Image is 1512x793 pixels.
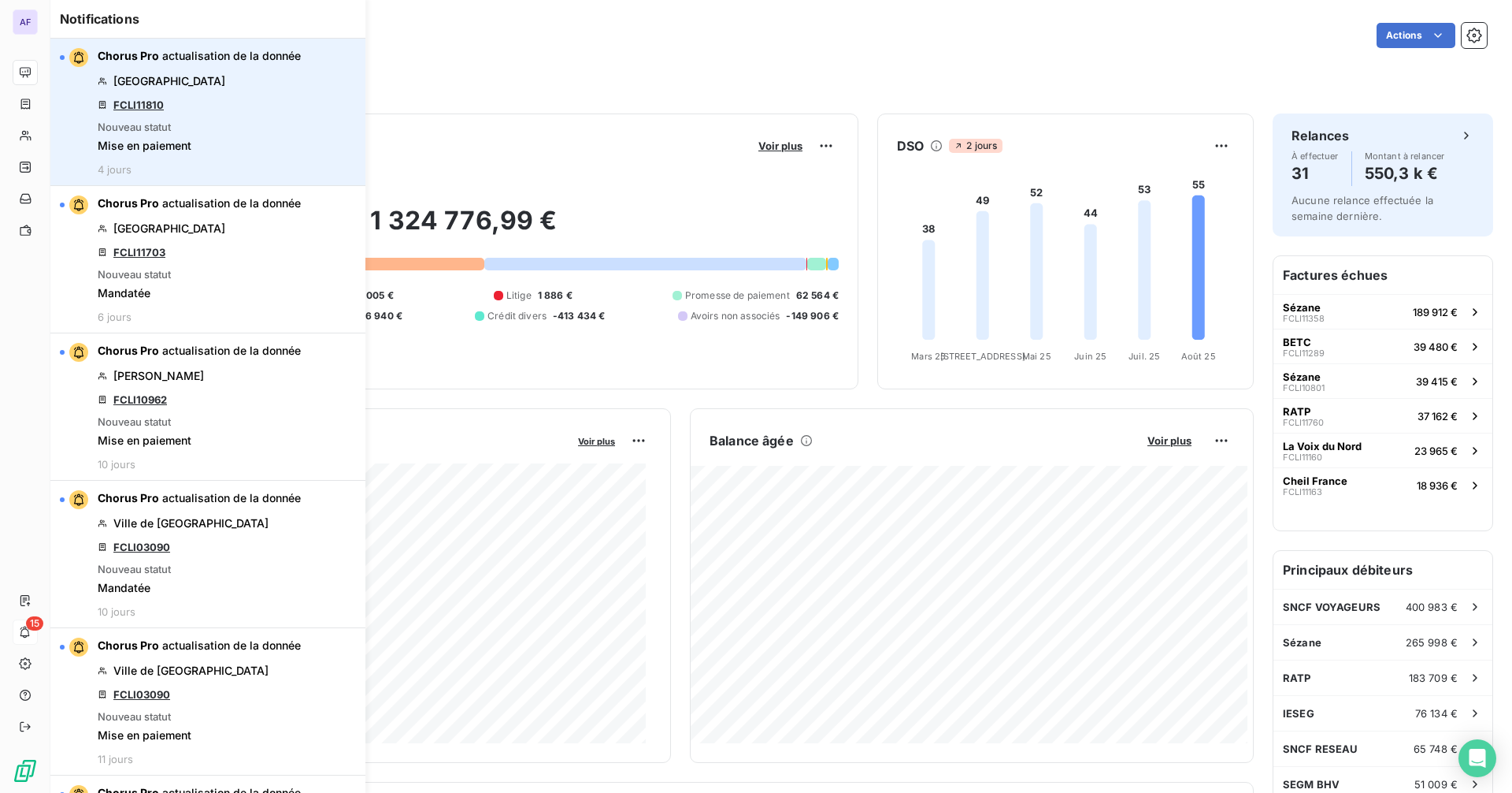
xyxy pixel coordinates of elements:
[162,491,301,504] span: actualisation de la donnée
[1414,341,1458,353] span: 39 480 €
[98,285,150,301] span: Mandatée
[685,289,790,303] span: Promesse de paiement
[1291,194,1433,222] span: Aucune relance effectuée la semaine dernière.
[1128,351,1160,362] tspan: Juil. 25
[1273,467,1492,502] button: Cheil FranceFCLI1116318 936 €
[1417,410,1458,423] span: 37 162 €
[50,186,365,333] button: Chorus Pro actualisation de la donnée[GEOGRAPHIC_DATA]FCLI11703Nouveau statutMandatée6 jours
[98,605,135,618] span: 10 jours
[1406,636,1458,649] span: 265 998 €
[1291,151,1339,161] span: À effectuer
[98,311,132,323] span: 6 jours
[50,39,365,186] button: Chorus Pro actualisation de la donnée[GEOGRAPHIC_DATA]FCLI11810Nouveau statutMise en paiement4 jours
[1273,329,1492,363] button: BETCFCLI1128939 480 €
[98,710,171,723] span: Nouveau statut
[1283,707,1314,720] span: IESEG
[1415,707,1458,720] span: 76 134 €
[162,49,301,62] span: actualisation de la donnée
[1273,398,1492,433] button: RATPFCLI1176037 162 €
[339,289,394,303] span: 1 057 005 €
[98,563,171,575] span: Nouveau statut
[13,9,38,35] div: AF
[1283,383,1325,393] span: FCLI10801
[50,481,365,628] button: Chorus Pro actualisation de la donnéeVille de [GEOGRAPHIC_DATA]FCLI03090Nouveau statutMandatée10 ...
[1273,294,1492,329] button: SézaneFCLI11358189 912 €
[1022,351,1051,362] tspan: Mai 25
[1283,601,1380,613] span: SNCF VOYAGEURS
[113,393,167,406] a: FCLI10962
[98,268,171,281] span: Nouveau statut
[26,616,43,631] span: 15
[98,458,135,471] span: 10 jours
[1273,551,1492,589] h6: Principaux débiteurs
[710,431,794,450] h6: Balance âgée
[50,628,365,776] button: Chorus Pro actualisation de la donnéeVille de [GEOGRAPHIC_DATA]FCLI03090Nouveau statutMise en pai...
[1283,452,1322,462] span: FCLI11160
[13,758,38,784] img: Logo LeanPay
[1291,161,1339,186] h4: 31
[113,221,225,236] span: [GEOGRAPHIC_DATA]
[113,688,170,701] a: FCLI03090
[538,289,573,303] span: 1 886 €
[1406,601,1458,613] span: 400 983 €
[1365,161,1445,186] h4: 550,3 k €
[578,436,615,447] span: Voir plus
[98,433,191,449] span: Mise en paiement
[1458,739,1496,777] div: Open Intercom Messenger
[98,491,159,504] span: Chorus Pro
[89,205,839,252] h2: 1 324 776,99 €
[113,516,269,531] span: Ville de [GEOGRAPHIC_DATA]
[1417,479,1458,492] span: 18 936 €
[1283,440,1362,452] span: La Voix du Nord
[1283,336,1311,348] span: BETC
[1414,778,1458,791] span: 51 009 €
[98,344,159,357] span: Chorus Pro
[1409,672,1458,684] span: 183 709 €
[1377,23,1455,48] button: Actions
[113,368,204,384] span: [PERSON_NAME]
[162,196,301,210] span: actualisation de la donnée
[1283,370,1321,383] span: Sézane
[113,99,164,111] a: FCLI11810
[796,289,839,303] span: 62 564 €
[1291,126,1349,145] h6: Relances
[1416,375,1458,388] span: 39 415 €
[1147,434,1191,447] span: Voir plus
[754,139,807,153] button: Voir plus
[98,138,191,154] span: Mise en paiement
[1074,351,1106,362] tspan: Juin 25
[98,753,133,765] span: 11 jours
[1283,778,1340,791] span: SEGM BHV
[1273,433,1492,467] button: La Voix du NordFCLI1116023 965 €
[113,246,165,259] a: FCLI11703
[1283,301,1321,314] span: Sézane
[113,73,225,89] span: [GEOGRAPHIC_DATA]
[1273,256,1492,294] h6: Factures échues
[162,344,301,357] span: actualisation de la donnée
[949,139,1002,153] span: 2 jours
[98,638,159,652] span: Chorus Pro
[1283,743,1358,755] span: SNCF RESEAU
[506,289,532,303] span: Litige
[60,9,356,28] h6: Notifications
[691,309,780,323] span: Avoirs non associés
[786,309,839,323] span: -149 906 €
[1283,636,1321,649] span: Sézane
[911,351,946,362] tspan: Mars 25
[359,309,402,323] span: 36 940 €
[1283,418,1324,427] span: FCLI11760
[573,434,620,448] button: Voir plus
[940,351,1025,362] tspan: [STREET_ADDRESS]
[1283,487,1322,497] span: FCLI11163
[113,541,170,553] a: FCLI03090
[98,728,191,743] span: Mise en paiement
[1283,405,1310,418] span: RATP
[50,333,365,481] button: Chorus Pro actualisation de la donnée[PERSON_NAME]FCLI10962Nouveau statutMise en paiement10 jours
[162,638,301,652] span: actualisation de la donnée
[1365,151,1445,161] span: Montant à relancer
[1273,363,1492,398] button: SézaneFCLI1080139 415 €
[98,196,159,210] span: Chorus Pro
[487,309,547,323] span: Crédit divers
[113,663,269,679] span: Ville de [GEOGRAPHIC_DATA]
[1283,475,1347,487] span: Cheil France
